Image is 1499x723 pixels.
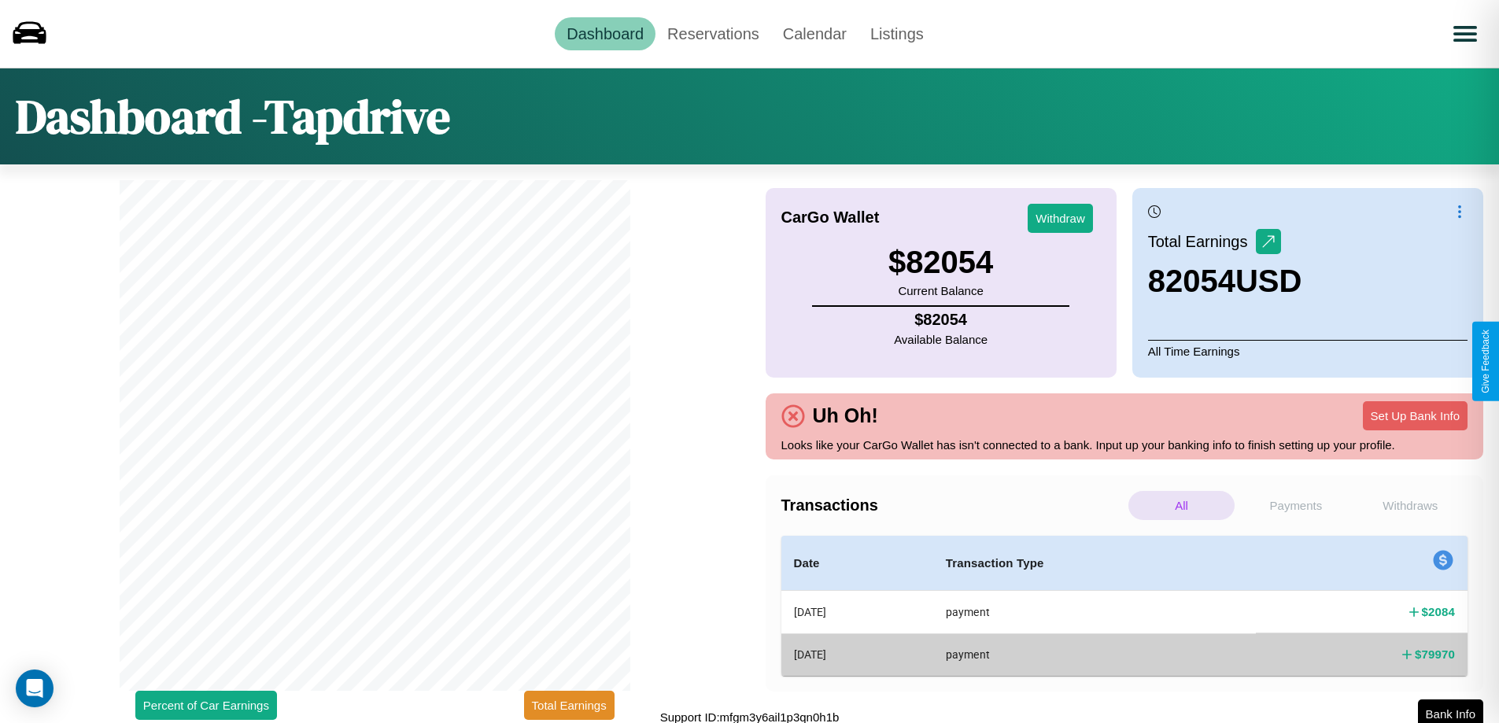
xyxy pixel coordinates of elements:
th: payment [933,591,1256,634]
div: Give Feedback [1480,330,1491,393]
p: Available Balance [894,329,988,350]
button: Open menu [1443,12,1487,56]
h4: Transactions [781,496,1124,515]
h4: $ 79970 [1415,646,1455,662]
a: Listings [858,17,936,50]
table: simple table [781,536,1468,676]
h3: $ 82054 [888,245,993,280]
th: payment [933,633,1256,675]
button: Total Earnings [524,691,615,720]
p: Total Earnings [1148,227,1256,256]
th: [DATE] [781,633,933,675]
h1: Dashboard - Tapdrive [16,84,450,149]
a: Calendar [771,17,858,50]
th: [DATE] [781,591,933,634]
div: Open Intercom Messenger [16,670,54,707]
h4: CarGo Wallet [781,208,880,227]
a: Dashboard [555,17,655,50]
button: Percent of Car Earnings [135,691,277,720]
p: Withdraws [1357,491,1464,520]
button: Withdraw [1028,204,1093,233]
p: All Time Earnings [1148,340,1468,362]
h4: Transaction Type [946,554,1243,573]
button: Set Up Bank Info [1363,401,1468,430]
h3: 82054 USD [1148,264,1302,299]
p: Looks like your CarGo Wallet has isn't connected to a bank. Input up your banking info to finish ... [781,434,1468,456]
p: All [1128,491,1235,520]
h4: $ 2084 [1422,603,1455,620]
p: Current Balance [888,280,993,301]
a: Reservations [655,17,771,50]
p: Payments [1242,491,1349,520]
h4: Uh Oh! [805,404,886,427]
h4: Date [794,554,921,573]
h4: $ 82054 [894,311,988,329]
